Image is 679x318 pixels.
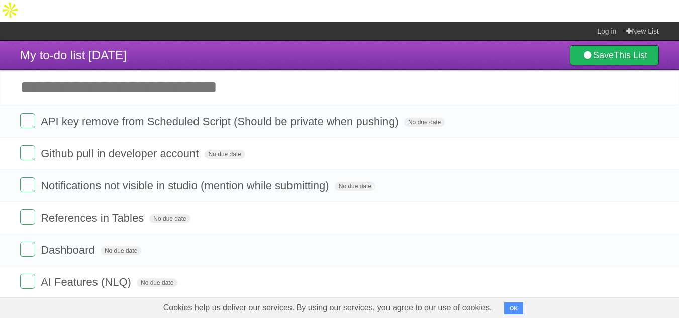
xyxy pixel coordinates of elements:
span: No due date [137,278,177,287]
span: Cookies help us deliver our services. By using our services, you agree to our use of cookies. [153,298,502,318]
span: My to-do list [DATE] [20,48,127,62]
span: No due date [205,150,245,159]
span: Github pull in developer account [41,147,201,160]
span: AI Features (NLQ) [41,276,134,288]
span: Dashboard [41,244,98,256]
span: No due date [149,214,190,223]
label: Done [20,145,35,160]
label: Done [20,242,35,257]
span: No due date [335,182,375,191]
span: No due date [101,246,141,255]
button: OK [504,302,524,314]
label: Done [20,113,35,128]
a: SaveThis List [570,45,659,65]
span: Notifications not visible in studio (mention while submitting) [41,179,331,192]
b: This List [614,50,647,60]
span: API key remove from Scheduled Script (Should be private when pushing) [41,115,401,128]
label: Done [20,274,35,289]
a: Log in [597,22,616,40]
span: No due date [404,118,445,127]
a: New List [626,22,659,40]
span: References in Tables [41,211,146,224]
label: Done [20,209,35,225]
label: Done [20,177,35,192]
